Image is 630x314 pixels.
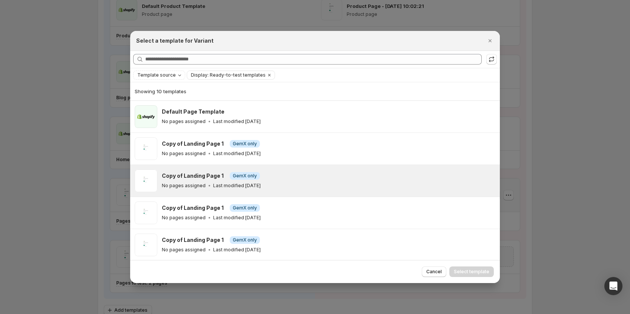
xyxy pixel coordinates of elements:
p: No pages assigned [162,119,206,125]
button: Cancel [422,266,446,277]
span: Display: Ready-to-test templates [191,72,266,78]
p: No pages assigned [162,215,206,221]
span: GemX only [233,237,257,243]
h3: Default Page Template [162,108,224,115]
button: Clear [266,71,273,79]
button: Display: Ready-to-test templates [187,71,266,79]
span: GemX only [233,173,257,179]
p: Last modified [DATE] [213,247,261,253]
span: Template source [137,72,176,78]
p: No pages assigned [162,183,206,189]
h3: Copy of Landing Page 1 [162,172,224,180]
p: No pages assigned [162,151,206,157]
h2: Select a template for Variant [136,37,214,45]
h3: Copy of Landing Page 1 [162,204,224,212]
span: GemX only [233,205,257,211]
button: Template source [134,71,185,79]
p: Last modified [DATE] [213,119,261,125]
button: Close [485,35,495,46]
span: Cancel [426,269,442,275]
p: Last modified [DATE] [213,151,261,157]
p: Last modified [DATE] [213,215,261,221]
p: No pages assigned [162,247,206,253]
h3: Copy of Landing Page 1 [162,236,224,244]
h3: Copy of Landing Page 1 [162,140,224,148]
img: Default Page Template [135,105,157,128]
p: Last modified [DATE] [213,183,261,189]
div: Open Intercom Messenger [604,277,622,295]
span: GemX only [233,141,257,147]
span: Showing 10 templates [135,88,186,94]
